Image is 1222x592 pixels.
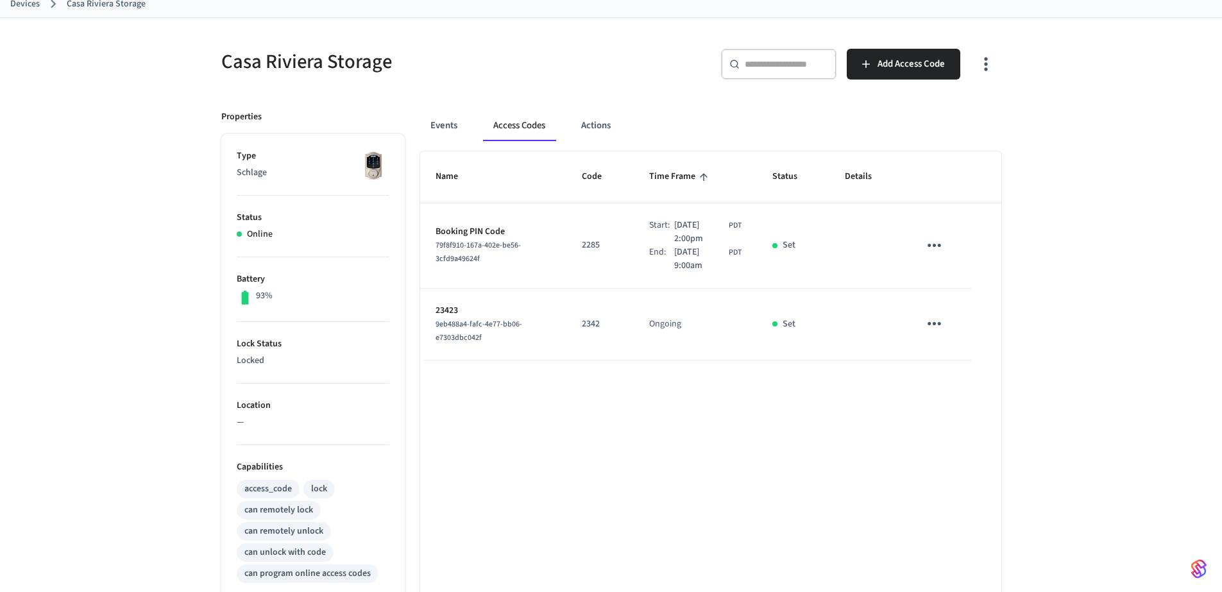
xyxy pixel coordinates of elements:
span: PDT [729,220,742,232]
div: can program online access codes [244,567,371,580]
p: Locked [237,354,389,368]
p: Capabilities [237,461,389,474]
span: Details [845,167,888,187]
p: Status [237,211,389,224]
div: access_code [244,482,292,496]
button: Add Access Code [847,49,960,80]
span: Status [772,167,814,187]
div: PST8PDT [674,246,742,273]
img: SeamLogoGradient.69752ec5.svg [1191,559,1207,579]
p: 23423 [436,304,551,317]
span: PDT [729,247,742,258]
div: can unlock with code [244,546,326,559]
p: — [237,416,389,429]
p: Schlage [237,166,389,180]
p: Location [237,399,389,412]
p: Set [783,239,795,252]
table: sticky table [420,151,1001,360]
p: Set [783,317,795,331]
div: End: [649,246,675,273]
div: PST8PDT [674,219,742,246]
div: Start: [649,219,675,246]
p: Booking PIN Code [436,225,551,239]
h5: Casa Riviera Storage [221,49,604,75]
div: can remotely unlock [244,525,323,538]
div: can remotely lock [244,503,313,517]
p: Online [247,228,273,241]
button: Access Codes [483,110,556,141]
p: Type [237,149,389,163]
span: [DATE] 9:00am [674,246,726,273]
span: 79f8f910-167a-402e-be56-3cfd9a49624f [436,240,521,264]
span: Add Access Code [878,56,945,72]
button: Actions [571,110,621,141]
button: Events [420,110,468,141]
span: Code [582,167,618,187]
p: 2285 [582,239,618,252]
p: Lock Status [237,337,389,351]
p: 2342 [582,317,618,331]
p: Properties [221,110,262,124]
span: [DATE] 2:00pm [674,219,726,246]
span: 9eb488a4-fafc-4e77-bb06-e7303dbc042f [436,319,522,343]
div: ant example [420,110,1001,141]
td: Ongoing [634,289,758,360]
span: Time Frame [649,167,712,187]
img: Schlage Sense Smart Deadbolt with Camelot Trim, Front [357,149,389,182]
span: Name [436,167,475,187]
p: 93% [256,289,273,303]
div: lock [311,482,327,496]
p: Battery [237,273,389,286]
